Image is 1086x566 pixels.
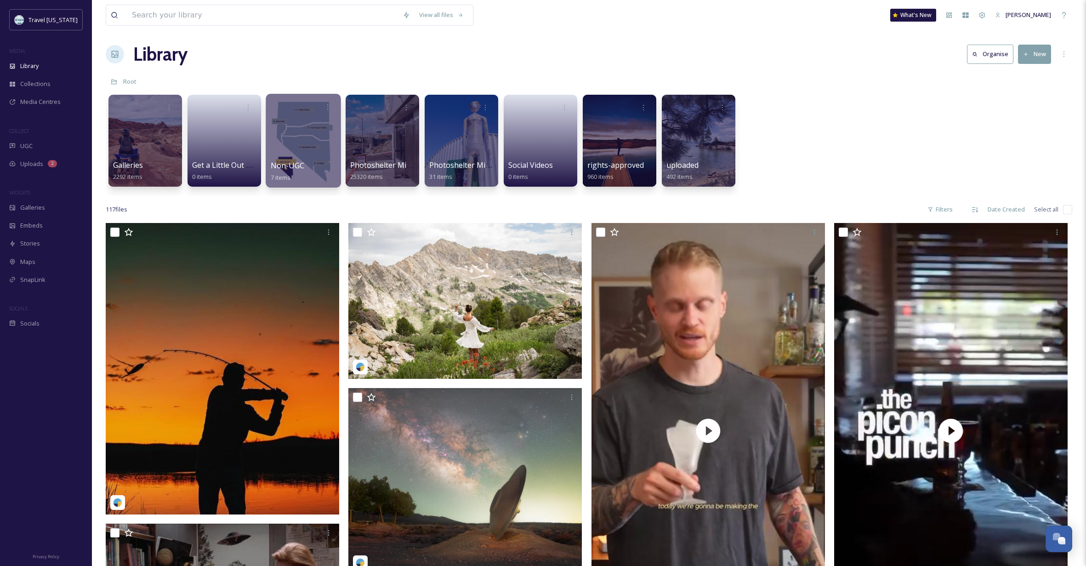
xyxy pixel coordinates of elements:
[1018,45,1051,63] button: New
[15,15,24,24] img: download.jpeg
[587,160,644,170] span: rights-approved
[429,161,546,181] a: Photoshelter Migration (Example)31 items
[967,45,1018,63] a: Organise
[9,305,28,312] span: SOCIALS
[983,200,1029,218] div: Date Created
[20,203,45,212] span: Galleries
[20,80,51,88] span: Collections
[28,16,78,24] span: Travel [US_STATE]
[113,498,122,507] img: snapsea-logo.png
[1046,526,1072,552] button: Open Chat
[1006,11,1051,19] span: [PERSON_NAME]
[587,161,644,181] a: rights-approved960 items
[20,160,43,168] span: Uploads
[113,172,142,181] span: 2292 items
[192,172,212,181] span: 0 items
[666,160,699,170] span: uploaded
[106,223,339,515] img: jermcon-5598860.jpg
[587,172,614,181] span: 960 items
[666,161,699,181] a: uploaded492 items
[350,160,432,170] span: Photoshelter Migration
[429,172,452,181] span: 31 items
[33,554,59,560] span: Privacy Policy
[123,77,136,86] span: Root
[508,160,553,170] span: Social Videos
[127,5,398,25] input: Search your library
[271,160,304,171] span: Non-UGC
[990,6,1056,24] a: [PERSON_NAME]
[271,161,304,182] a: Non-UGC7 items
[20,142,33,150] span: UGC
[271,173,291,181] span: 7 items
[20,62,39,70] span: Library
[20,97,61,106] span: Media Centres
[508,172,528,181] span: 0 items
[1034,205,1058,214] span: Select all
[923,200,957,218] div: Filters
[9,127,29,134] span: COLLECT
[508,161,553,181] a: Social Videos0 items
[356,362,365,372] img: snapsea-logo.png
[890,9,936,22] a: What's New
[415,6,468,24] a: View all files
[192,161,267,181] a: Get a Little Out There0 items
[20,221,43,230] span: Embeds
[20,275,45,284] span: SnapLink
[9,47,25,54] span: MEDIA
[123,76,136,87] a: Root
[967,45,1013,63] button: Organise
[48,160,57,167] div: 2
[113,161,143,181] a: Galleries2292 items
[9,189,30,196] span: WIDGETS
[113,160,143,170] span: Galleries
[20,319,40,328] span: Socials
[20,257,35,266] span: Maps
[348,223,582,379] img: j.rose227-4985441.jpg
[106,205,127,214] span: 117 file s
[350,161,432,181] a: Photoshelter Migration25320 items
[133,40,188,68] a: Library
[33,550,59,561] a: Privacy Policy
[350,172,383,181] span: 25320 items
[429,160,546,170] span: Photoshelter Migration (Example)
[666,172,693,181] span: 492 items
[192,160,267,170] span: Get a Little Out There
[20,239,40,248] span: Stories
